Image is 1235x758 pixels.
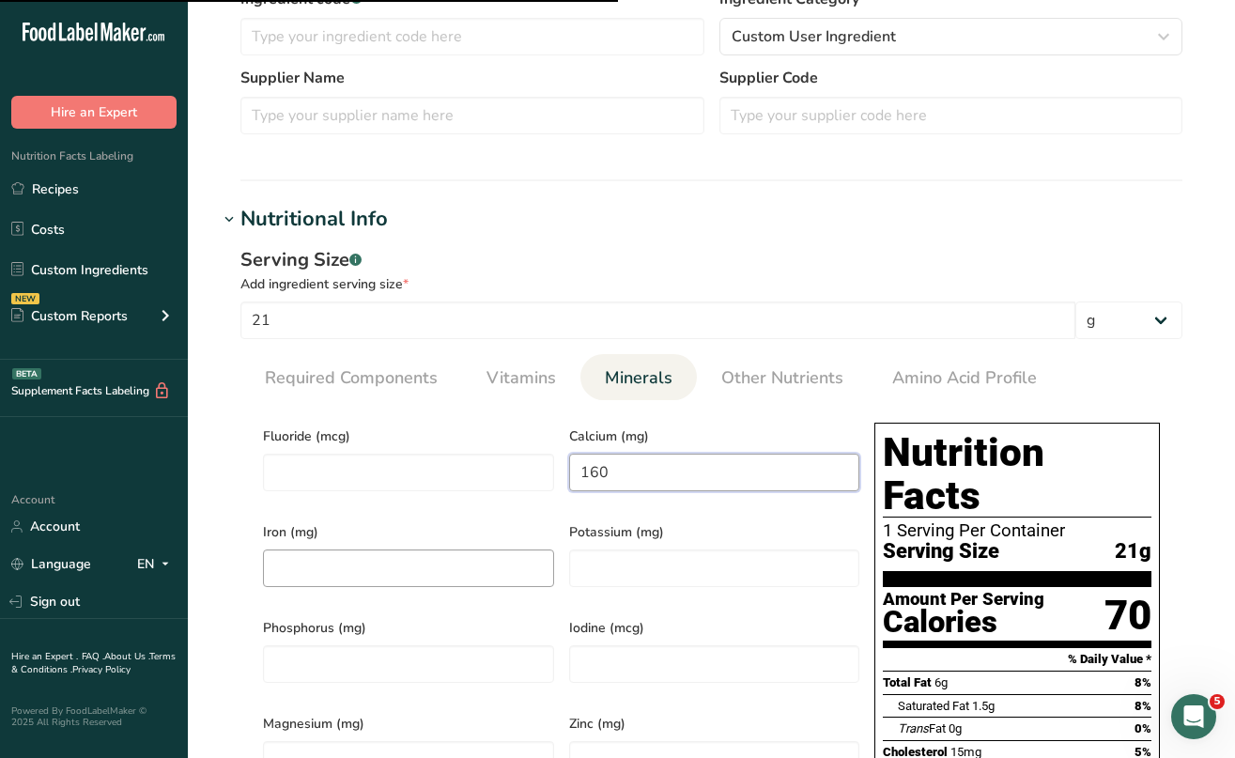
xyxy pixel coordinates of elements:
[240,274,1182,294] div: Add ingredient serving size
[240,302,1075,339] input: Type your serving size here
[72,663,131,676] a: Privacy Policy
[263,714,554,734] span: Magnesium (mg)
[240,246,1182,274] div: Serving Size
[11,650,176,676] a: Terms & Conditions .
[892,365,1037,391] span: Amino Acid Profile
[898,721,946,735] span: Fat
[883,431,1151,518] h1: Nutrition Facts
[1210,694,1225,709] span: 5
[1135,699,1151,713] span: 8%
[883,540,999,564] span: Serving Size
[883,609,1044,636] div: Calories
[721,365,843,391] span: Other Nutrients
[1115,540,1151,564] span: 21g
[263,618,554,638] span: Phosphorus (mg)
[569,522,860,542] span: Potassium (mg)
[240,204,388,235] div: Nutritional Info
[719,97,1183,134] input: Type your supplier code here
[605,365,672,391] span: Minerals
[883,675,932,689] span: Total Fat
[240,67,704,89] label: Supplier Name
[240,97,704,134] input: Type your supplier name here
[11,306,128,326] div: Custom Reports
[11,96,177,129] button: Hire an Expert
[883,521,1151,540] div: 1 Serving Per Container
[11,705,177,728] div: Powered By FoodLabelMaker © 2025 All Rights Reserved
[569,714,860,734] span: Zinc (mg)
[11,650,78,663] a: Hire an Expert .
[934,675,948,689] span: 6g
[263,426,554,446] span: Fluoride (mcg)
[1135,675,1151,689] span: 8%
[1171,694,1216,739] iframe: Intercom live chat
[263,522,554,542] span: Iron (mg)
[11,548,91,580] a: Language
[569,618,860,638] span: Iodine (mcg)
[898,699,969,713] span: Saturated Fat
[898,721,929,735] i: Trans
[104,650,149,663] a: About Us .
[265,365,438,391] span: Required Components
[883,591,1044,609] div: Amount Per Serving
[949,721,962,735] span: 0g
[137,553,177,576] div: EN
[1104,591,1151,641] div: 70
[719,67,1183,89] label: Supplier Code
[732,25,896,48] span: Custom User Ingredient
[972,699,995,713] span: 1.5g
[82,650,104,663] a: FAQ .
[719,18,1183,55] button: Custom User Ingredient
[240,18,704,55] input: Type your ingredient code here
[569,426,860,446] span: Calcium (mg)
[486,365,556,391] span: Vitamins
[12,368,41,379] div: BETA
[883,648,1151,671] section: % Daily Value *
[11,293,39,304] div: NEW
[1135,721,1151,735] span: 0%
